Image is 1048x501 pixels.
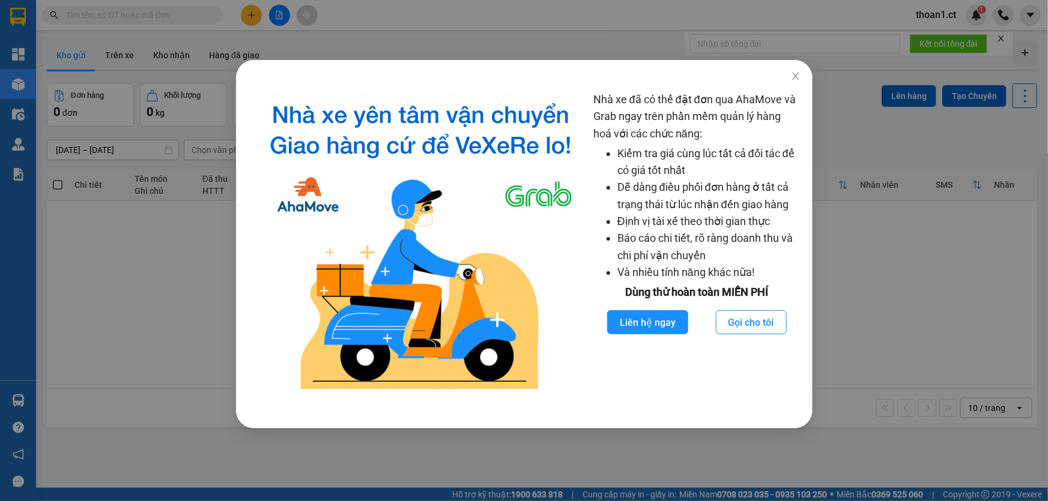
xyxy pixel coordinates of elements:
[617,213,800,230] li: Định vị tài xế theo thời gian thực
[593,91,800,398] div: Nhà xe đã có thể đặt đơn qua AhaMove và Grab ngay trên phần mềm quản lý hàng hoá với các chức năng:
[617,145,800,179] li: Kiểm tra giá cùng lúc tất cả đối tác để có giá tốt nhất
[715,310,786,334] button: Gọi cho tôi
[790,71,800,81] span: close
[258,91,584,398] img: logo
[778,60,812,94] button: Close
[607,310,688,334] button: Liên hệ ngay
[617,179,800,213] li: Dễ dàng điều phối đơn hàng ở tất cả trạng thái từ lúc nhận đến giao hàng
[728,315,774,330] span: Gọi cho tôi
[617,230,800,264] li: Báo cáo chi tiết, rõ ràng doanh thu và chi phí vận chuyển
[619,315,675,330] span: Liên hệ ngay
[593,284,800,301] div: Dùng thử hoàn toàn MIỄN PHÍ
[617,264,800,281] li: Và nhiều tính năng khác nữa!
